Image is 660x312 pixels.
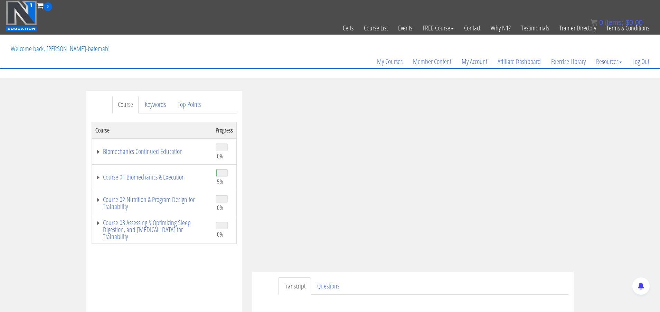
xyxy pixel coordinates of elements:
a: Questions [312,277,345,295]
a: Course 03 Assessing & Optimizing Sleep Digestion, and [MEDICAL_DATA] for Trainability [95,219,209,240]
a: Certs [338,11,359,45]
a: Events [393,11,417,45]
a: Member Content [408,45,456,78]
a: Terms & Conditions [601,11,654,45]
a: Top Points [172,96,206,113]
span: 0% [217,152,223,160]
span: 0% [217,204,223,211]
a: Why N1? [485,11,516,45]
span: $ [625,19,629,26]
span: 0% [217,230,223,238]
span: 5% [217,178,223,185]
a: Transcript [278,277,311,295]
a: 0 items: $0.00 [591,19,643,26]
a: Exercise Library [546,45,591,78]
a: Resources [591,45,627,78]
a: Course List [359,11,393,45]
span: items: [605,19,623,26]
a: My Account [456,45,492,78]
p: Welcome back, [PERSON_NAME]-batemab! [6,35,115,63]
span: 0 [44,2,52,11]
a: Course [112,96,139,113]
img: icon11.png [591,19,597,26]
a: Affiliate Dashboard [492,45,546,78]
a: Log Out [627,45,654,78]
span: 0 [599,19,603,26]
a: Trainer Directory [554,11,601,45]
th: Course [92,122,213,138]
img: n1-education [6,0,37,31]
a: 0 [37,1,52,10]
a: Biomechanics Continued Education [95,148,209,155]
a: Course 02 Nutrition & Program Design for Trainability [95,196,209,210]
a: Keywords [139,96,171,113]
a: My Courses [372,45,408,78]
a: FREE Course [417,11,459,45]
a: Testimonials [516,11,554,45]
a: Course 01 Biomechanics & Execution [95,174,209,181]
bdi: 0.00 [625,19,643,26]
th: Progress [212,122,237,138]
a: Contact [459,11,485,45]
